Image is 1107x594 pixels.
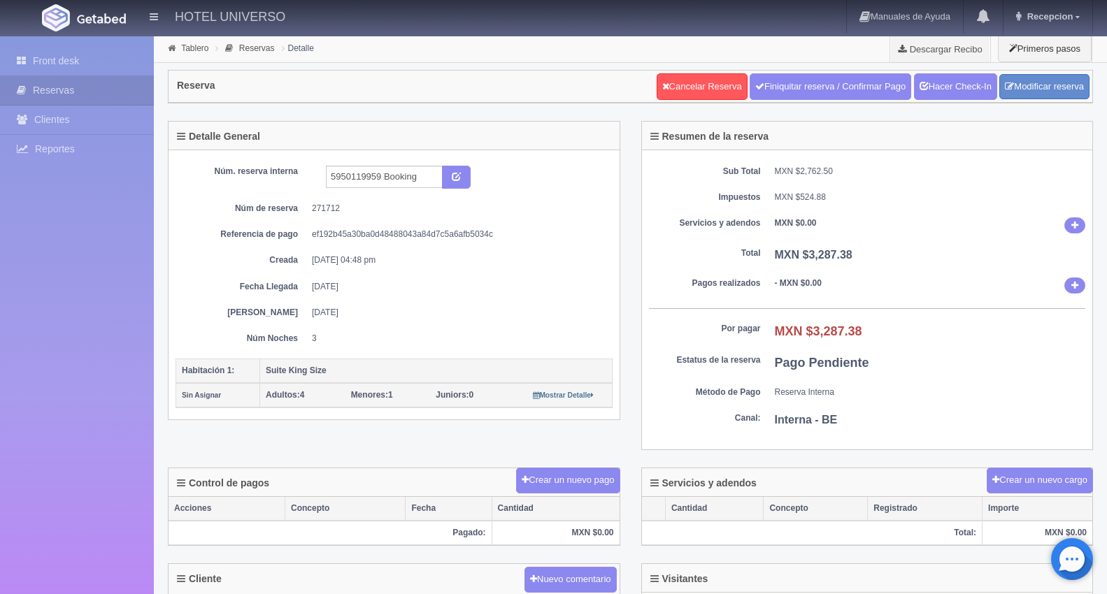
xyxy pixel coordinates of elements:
b: MXN $3,287.38 [775,249,852,261]
dt: Canal: [649,412,761,424]
th: Total: [642,521,983,545]
h4: Servicios y adendos [650,478,757,488]
a: Modificar reserva [999,74,1090,100]
a: Hacer Check-In [914,73,997,100]
dt: Creada [186,254,298,266]
th: Registrado [868,497,983,521]
h4: Control de pagos [177,478,269,488]
span: 4 [266,390,304,400]
h4: Resumen de la reserva [650,131,769,142]
dt: Servicios y adendos [649,217,761,229]
b: - MXN $0.00 [775,278,822,288]
b: MXN $0.00 [775,218,817,228]
dd: 3 [312,333,602,345]
h4: Cliente [177,574,222,584]
h4: HOTEL UNIVERSO [175,7,285,24]
dt: Pagos realizados [649,277,761,289]
th: Fecha [406,497,492,521]
h4: Detalle General [177,131,260,142]
dt: Por pagar [649,323,761,335]
dt: Estatus de la reserva [649,354,761,366]
dt: Total [649,247,761,259]
a: Finiquitar reserva / Confirmar Pago [750,73,911,100]
li: Detalle [278,41,317,55]
dd: [DATE] 04:48 pm [312,254,602,266]
th: Pagado: [169,521,492,545]
img: Getabed [77,13,126,24]
strong: Menores: [351,390,388,400]
dt: Referencia de pago [186,229,298,240]
a: Cancelar Reserva [657,73,748,100]
dd: MXN $2,762.50 [775,166,1086,178]
span: 1 [351,390,393,400]
button: Crear un nuevo pago [516,468,620,493]
th: MXN $0.00 [492,521,619,545]
dt: Núm Noches [186,333,298,345]
a: Descargar Recibo [890,35,990,63]
a: Mostrar Detalle [533,390,594,400]
th: MXN $0.00 [983,521,1092,545]
th: Concepto [285,497,405,521]
h4: Visitantes [650,574,708,584]
dd: [DATE] [312,307,602,319]
button: Nuevo comentario [524,567,617,593]
small: Sin Asignar [182,391,221,399]
a: Reservas [239,43,275,53]
dt: [PERSON_NAME] [186,307,298,319]
dd: Reserva Interna [775,386,1086,398]
dt: Núm. reserva interna [186,166,298,178]
th: Cantidad [492,497,619,521]
dt: Impuestos [649,191,761,203]
a: Tablero [181,43,208,53]
small: Mostrar Detalle [533,391,594,399]
b: Interna - BE [775,414,838,426]
strong: Juniors: [436,390,469,400]
dt: Sub Total [649,166,761,178]
button: Primeros pasos [998,35,1092,62]
dt: Núm de reserva [186,203,298,215]
dt: Método de Pago [649,386,761,398]
h4: Reserva [177,80,215,91]
b: Habitación 1: [182,365,234,375]
span: Recepcion [1024,11,1073,22]
dd: 271712 [312,203,602,215]
img: Getabed [42,4,70,31]
th: Suite King Size [260,358,613,383]
dd: ef192b45a30ba0d48488043a84d7c5a6afb5034c [312,229,602,240]
dd: [DATE] [312,281,602,293]
strong: Adultos: [266,390,300,400]
b: Pago Pendiente [775,356,869,370]
th: Cantidad [665,497,764,521]
th: Importe [983,497,1092,521]
th: Concepto [764,497,868,521]
dd: MXN $524.88 [775,191,1086,203]
b: MXN $3,287.38 [775,324,862,338]
th: Acciones [169,497,285,521]
span: 0 [436,390,473,400]
dt: Fecha Llegada [186,281,298,293]
button: Crear un nuevo cargo [987,468,1093,493]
